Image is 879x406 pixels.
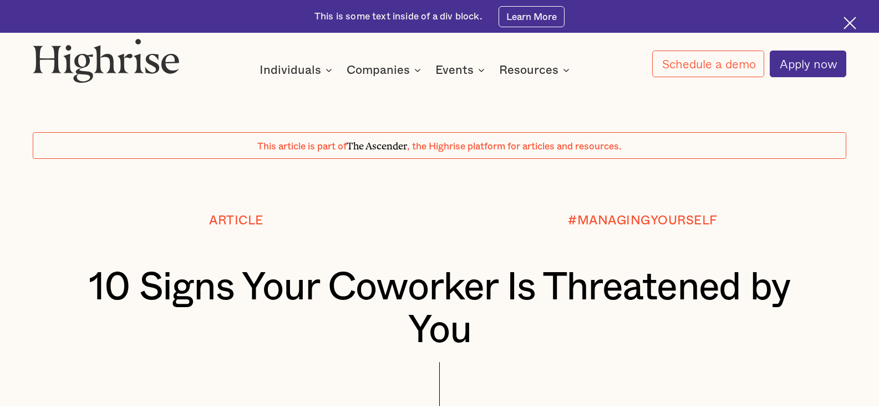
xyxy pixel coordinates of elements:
div: Individuals [260,63,321,77]
a: Apply now [770,51,846,77]
div: #MANAGINGYOURSELF [568,214,718,228]
span: , the Highrise platform for articles and resources. [407,142,622,151]
div: Resources [499,63,558,77]
div: Events [435,63,488,77]
img: Cross icon [844,17,856,29]
div: Companies [347,63,424,77]
div: Individuals [260,63,336,77]
div: Article [209,214,263,228]
div: Companies [347,63,410,77]
span: The Ascender [347,138,407,150]
div: Events [435,63,474,77]
div: This is some text inside of a div block. [314,10,482,23]
a: Learn More [499,6,565,27]
div: Resources [499,63,573,77]
span: This article is part of [257,142,347,151]
img: Highrise logo [33,38,180,83]
a: Schedule a demo [652,51,764,77]
h1: 10 Signs Your Coworker Is Threatened by You [67,266,812,352]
